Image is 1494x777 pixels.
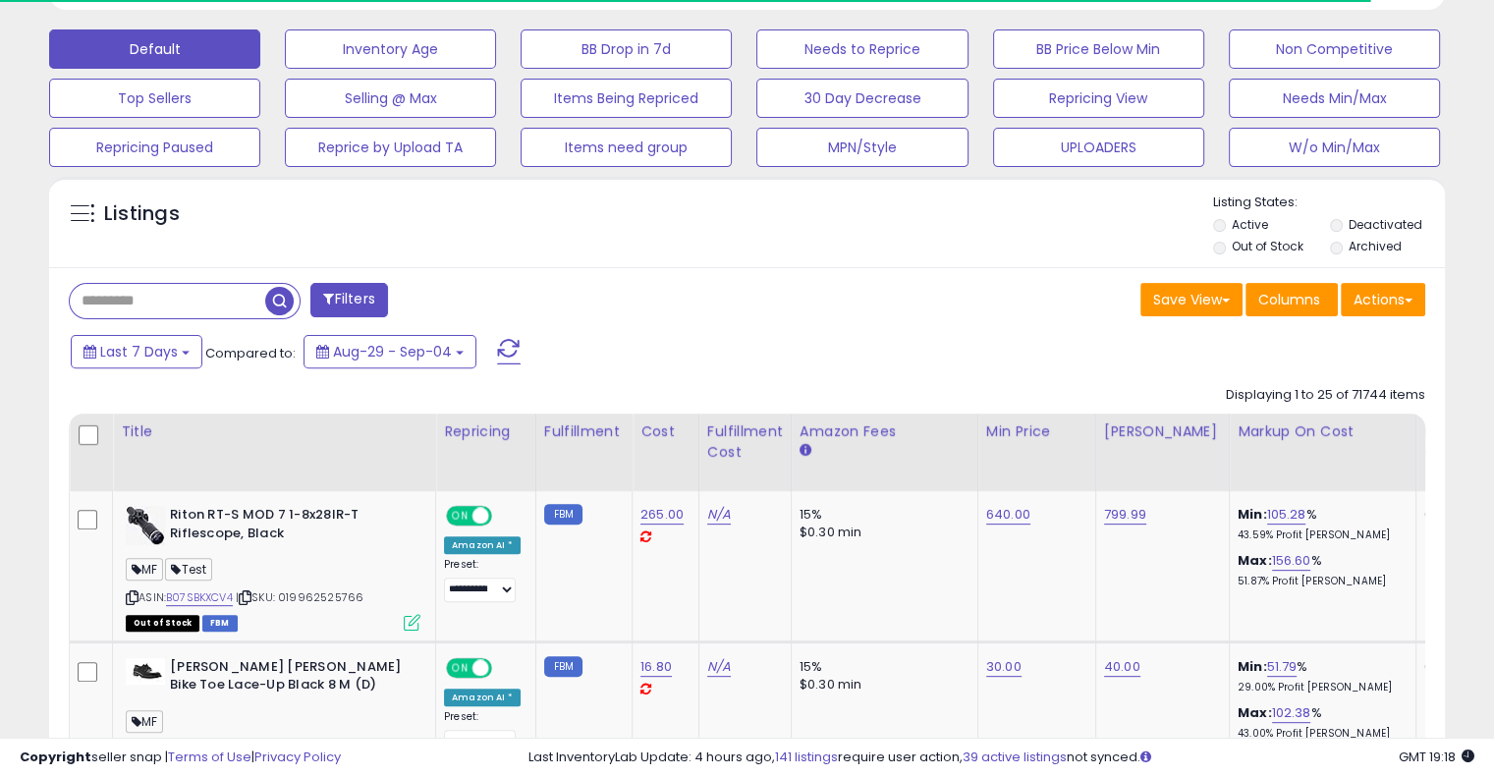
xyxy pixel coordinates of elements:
[1272,551,1311,571] a: 156.60
[544,504,582,525] small: FBM
[310,283,387,317] button: Filters
[1424,658,1485,676] div: 0
[1267,657,1298,677] a: 51.79
[1226,386,1425,405] div: Displaying 1 to 25 of 71744 items
[49,29,260,69] button: Default
[170,506,409,547] b: Riton RT-S MOD 7 1-8x28IR-T Riflescope, Black
[707,421,783,463] div: Fulfillment Cost
[756,128,968,167] button: MPN/Style
[544,656,582,677] small: FBM
[1232,216,1268,233] label: Active
[71,335,202,368] button: Last 7 Days
[1272,703,1311,723] a: 102.38
[521,29,732,69] button: BB Drop in 7d
[444,558,521,602] div: Preset:
[205,344,296,362] span: Compared to:
[489,508,521,525] span: OFF
[168,748,251,766] a: Terms of Use
[166,589,233,606] a: B07SBKXCV4
[800,442,811,460] small: Amazon Fees.
[1229,29,1440,69] button: Non Competitive
[1104,657,1140,677] a: 40.00
[1238,552,1401,588] div: %
[963,748,1067,766] a: 39 active listings
[126,558,163,581] span: MF
[756,79,968,118] button: 30 Day Decrease
[104,200,180,228] h5: Listings
[126,506,420,629] div: ASIN:
[49,79,260,118] button: Top Sellers
[986,657,1022,677] a: 30.00
[528,749,1474,767] div: Last InventoryLab Update: 4 hours ago, require user action, not synced.
[800,676,963,694] div: $0.30 min
[800,658,963,676] div: 15%
[126,658,165,685] img: 31RRP1UZLNL._SL40_.jpg
[1238,657,1267,676] b: Min:
[521,128,732,167] button: Items need group
[121,421,427,442] div: Title
[993,128,1204,167] button: UPLOADERS
[100,342,178,361] span: Last 7 Days
[20,749,341,767] div: seller snap | |
[444,689,521,706] div: Amazon AI *
[1232,238,1303,254] label: Out of Stock
[448,659,472,676] span: ON
[1238,658,1401,694] div: %
[1238,575,1401,588] p: 51.87% Profit [PERSON_NAME]
[1238,506,1401,542] div: %
[285,79,496,118] button: Selling @ Max
[800,524,963,541] div: $0.30 min
[1238,551,1272,570] b: Max:
[49,128,260,167] button: Repricing Paused
[20,748,91,766] strong: Copyright
[202,615,238,632] span: FBM
[126,506,165,545] img: 418hPfOYIiL._SL40_.jpg
[800,421,969,442] div: Amazon Fees
[444,536,521,554] div: Amazon AI *
[521,79,732,118] button: Items Being Repriced
[1140,283,1243,316] button: Save View
[1104,421,1221,442] div: [PERSON_NAME]
[1238,528,1401,542] p: 43.59% Profit [PERSON_NAME]
[707,657,731,677] a: N/A
[1238,681,1401,694] p: 29.00% Profit [PERSON_NAME]
[165,558,212,581] span: Test
[444,421,527,442] div: Repricing
[1238,421,1408,442] div: Markup on Cost
[1213,194,1445,212] p: Listing States:
[1267,505,1306,525] a: 105.28
[126,710,163,733] span: MF
[489,659,521,676] span: OFF
[993,29,1204,69] button: BB Price Below Min
[1399,748,1474,766] span: 2025-09-12 19:18 GMT
[304,335,476,368] button: Aug-29 - Sep-04
[707,505,731,525] a: N/A
[640,657,672,677] a: 16.80
[448,508,472,525] span: ON
[986,505,1030,525] a: 640.00
[1238,505,1267,524] b: Min:
[544,421,624,442] div: Fulfillment
[1229,128,1440,167] button: W/o Min/Max
[1424,421,1492,463] div: Fulfillable Quantity
[1348,238,1401,254] label: Archived
[126,615,199,632] span: All listings that are currently out of stock and unavailable for purchase on Amazon
[1238,704,1401,741] div: %
[800,506,963,524] div: 15%
[986,421,1087,442] div: Min Price
[756,29,968,69] button: Needs to Reprice
[285,128,496,167] button: Reprice by Upload TA
[1238,703,1272,722] b: Max:
[1341,283,1425,316] button: Actions
[170,658,409,699] b: [PERSON_NAME] [PERSON_NAME] Bike Toe Lace-Up Black 8 M (D)
[640,505,684,525] a: 265.00
[640,421,691,442] div: Cost
[333,342,452,361] span: Aug-29 - Sep-04
[775,748,838,766] a: 141 listings
[1104,505,1146,525] a: 799.99
[236,589,363,605] span: | SKU: 019962525766
[993,79,1204,118] button: Repricing View
[444,710,521,754] div: Preset:
[1258,290,1320,309] span: Columns
[285,29,496,69] button: Inventory Age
